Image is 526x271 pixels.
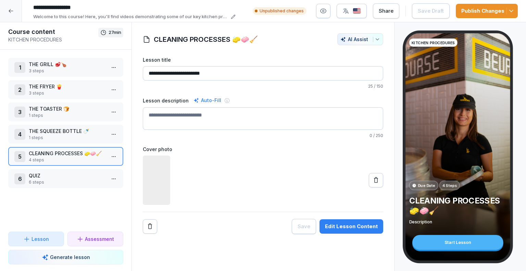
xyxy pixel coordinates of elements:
[143,56,383,63] label: Lesson title
[8,169,123,188] div: 6QUIZ6 steps
[33,13,229,20] p: Welcome to this course! Here, you'll find videos demonstrating some of our key kitchen procedures.
[8,58,123,77] div: 1THE GRILL 🥩🍗3 steps
[67,232,123,246] button: Assessment
[29,157,105,163] p: 4 steps
[260,8,304,14] p: Unpublished changes
[368,84,373,89] span: 25
[14,129,25,140] div: 4
[29,150,105,157] p: CLEANING PROCESSES 🧽🧼🧹
[442,183,457,188] p: 4 Steps
[143,219,157,234] button: Remove
[412,235,503,250] div: Start Lesson
[29,83,105,90] p: THE FRYER 🍟
[418,183,435,188] p: Due Date
[8,36,98,43] p: KITCHEN PROCEDURES
[32,235,49,243] p: Lesson
[29,127,105,135] p: THE SQUEEZE BOTTLE 🍼
[29,90,105,96] p: 3 steps
[14,62,25,73] div: 1
[14,173,25,184] div: 6
[292,219,316,234] button: Save
[320,219,383,234] button: Edit Lesson Content
[29,105,105,112] p: THE TOASTER 🍞
[409,219,506,225] p: Description
[143,83,383,89] p: / 150
[8,147,123,166] div: 5CLEANING PROCESSES 🧽🧼🧹4 steps
[154,34,258,45] h1: CLEANING PROCESSES 🧽🧼🧹
[8,28,98,36] h1: Course content
[14,151,25,162] div: 5
[29,112,105,119] p: 1 steps
[192,96,223,104] div: Auto-Fill
[29,68,105,74] p: 3 steps
[8,102,123,121] div: 3THE TOASTER 🍞1 steps
[379,7,393,15] div: Share
[14,84,25,95] div: 2
[29,61,105,68] p: THE GRILL 🥩🍗
[412,40,455,45] p: KITCHEN PROCEDURES
[8,125,123,144] div: 4THE SQUEEZE BOTTLE 🍼1 steps
[143,97,189,104] label: Lesson description
[340,36,380,42] div: AI Assist
[50,254,90,261] p: Generate lesson
[8,250,123,264] button: Generate lesson
[8,232,64,246] button: Lesson
[298,223,310,230] div: Save
[370,133,372,138] span: 0
[412,3,450,19] button: Save Draft
[109,29,121,36] p: 27 min
[8,80,123,99] div: 2THE FRYER 🍟3 steps
[29,179,105,185] p: 6 steps
[337,33,383,45] button: AI Assist
[325,223,378,230] div: Edit Lesson Content
[409,195,506,215] p: CLEANING PROCESSES 🧽🧼🧹
[29,135,105,141] p: 1 steps
[373,3,399,19] button: Share
[418,7,444,15] div: Save Draft
[85,235,114,243] p: Assessment
[14,107,25,118] div: 3
[143,133,383,139] p: / 250
[353,8,361,14] img: us.svg
[456,4,518,18] button: Publish Changes
[29,172,105,179] p: QUIZ
[143,146,383,153] label: Cover photo
[461,7,512,15] div: Publish Changes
